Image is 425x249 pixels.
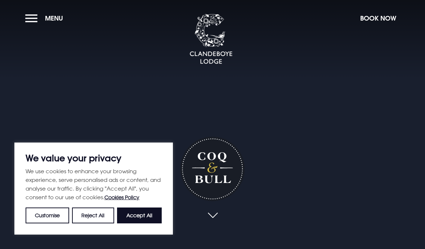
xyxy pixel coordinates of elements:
span: Menu [45,14,63,22]
a: Cookies Policy [104,194,139,200]
h1: Coq & Bull [180,136,245,201]
div: We value your privacy [14,143,173,235]
button: Book Now [357,10,400,26]
p: We value your privacy [26,154,162,162]
button: Customise [26,208,69,223]
button: Accept All [117,208,162,223]
p: We use cookies to enhance your browsing experience, serve personalised ads or content, and analys... [26,167,162,202]
button: Menu [25,10,67,26]
img: Clandeboye Lodge [189,14,233,65]
button: Reject All [72,208,114,223]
